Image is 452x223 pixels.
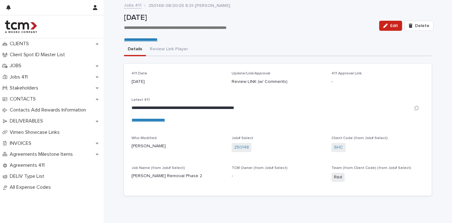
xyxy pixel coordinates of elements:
[232,79,324,85] p: Review LINK (w/ Comments)
[132,72,147,75] span: 411 Date
[331,79,424,85] p: -
[132,166,185,170] span: Job Name (from Job# Select)
[132,143,224,150] p: [PERSON_NAME]
[331,72,362,75] span: 411 Approval Link
[132,136,157,140] span: Who Modified
[232,72,270,75] span: Update/Link/Approval
[7,184,56,190] p: All Expense Codes
[7,52,70,58] p: Client Spot ID Master List
[390,24,398,28] span: Edit
[331,166,411,170] span: Team (from Client Code) (from Job# Select)
[132,98,150,102] span: Latest 411
[232,136,253,140] span: Job# Select
[132,79,224,85] p: [DATE]
[331,173,345,182] span: Red
[234,144,249,151] a: 250148
[7,85,43,91] p: Stakeholders
[379,21,402,31] button: Edit
[7,162,50,168] p: Agreements 411
[7,96,41,102] p: CONTACTS
[232,173,324,179] p: -
[124,1,142,8] a: Jobs 411
[7,129,65,135] p: Vimeo Showcase Links
[7,151,78,157] p: Agreements Milestone Items
[7,118,48,124] p: DELIVERABLES
[232,166,288,170] span: TCM Owner (from Job# Select)
[7,173,49,179] p: DELIV Type List
[7,41,34,47] p: CLIENTS
[7,63,26,69] p: JOBS
[124,13,374,22] p: [DATE]
[148,2,230,8] p: 250148-08/20/25 8:31-[PERSON_NAME]
[146,43,192,56] button: Review Link Player
[7,140,36,146] p: INVOICES
[405,21,433,31] button: Delete
[7,107,91,113] p: Contacts Add Rewards Information
[331,136,388,140] span: Client Code (from Job# Select)
[132,173,224,179] p: [PERSON_NAME] Removal Phase 2
[334,144,343,151] a: SHC
[124,43,146,56] button: Details
[415,24,429,28] span: Delete
[7,74,33,80] p: Jobs 411
[5,20,37,33] img: 4hMmSqQkux38exxPVZHQ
